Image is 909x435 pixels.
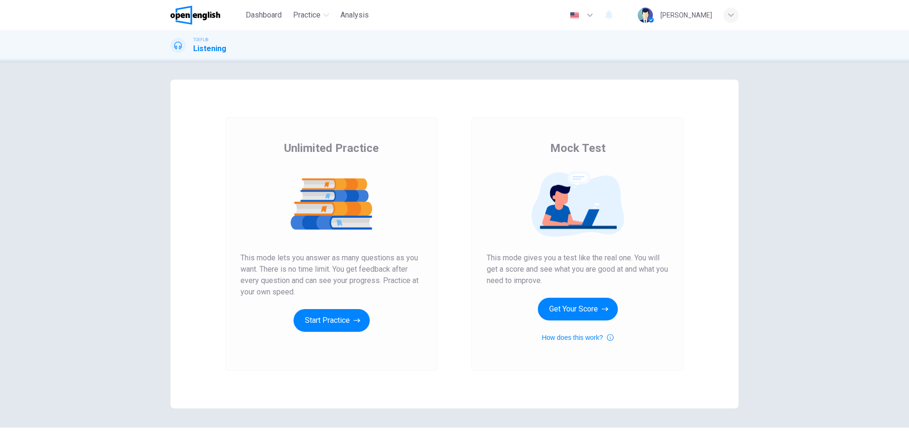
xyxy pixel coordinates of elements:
[550,141,606,156] span: Mock Test
[246,9,282,21] span: Dashboard
[660,9,712,21] div: [PERSON_NAME]
[638,8,653,23] img: Profile picture
[170,6,242,25] a: OpenEnglish logo
[284,141,379,156] span: Unlimited Practice
[193,36,208,43] span: TOEFL®
[289,7,333,24] button: Practice
[170,6,220,25] img: OpenEnglish logo
[538,298,618,320] button: Get Your Score
[241,252,422,298] span: This mode lets you answer as many questions as you want. There is no time limit. You get feedback...
[242,7,285,24] button: Dashboard
[487,252,668,286] span: This mode gives you a test like the real one. You will get a score and see what you are good at a...
[293,9,321,21] span: Practice
[542,332,613,343] button: How does this work?
[294,309,370,332] button: Start Practice
[569,12,580,19] img: en
[340,9,369,21] span: Analysis
[193,43,226,54] h1: Listening
[337,7,373,24] button: Analysis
